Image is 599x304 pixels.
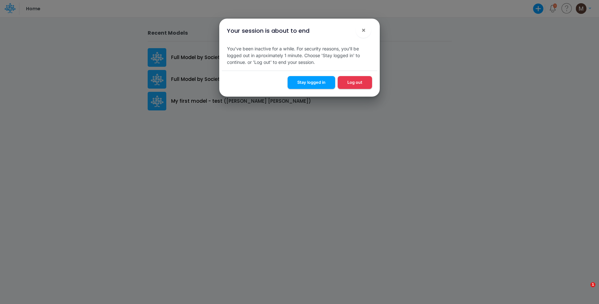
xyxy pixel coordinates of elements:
[361,26,366,34] span: ×
[288,76,335,89] button: Stay logged in
[356,22,371,38] button: Close
[577,282,593,298] iframe: Intercom live chat
[227,26,309,35] div: Your session is about to end
[590,282,595,287] span: 1
[222,40,377,71] div: You've been inactive for a while. For security reasons, you'll be logged out in aproximately 1 mi...
[338,76,372,89] button: Log out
